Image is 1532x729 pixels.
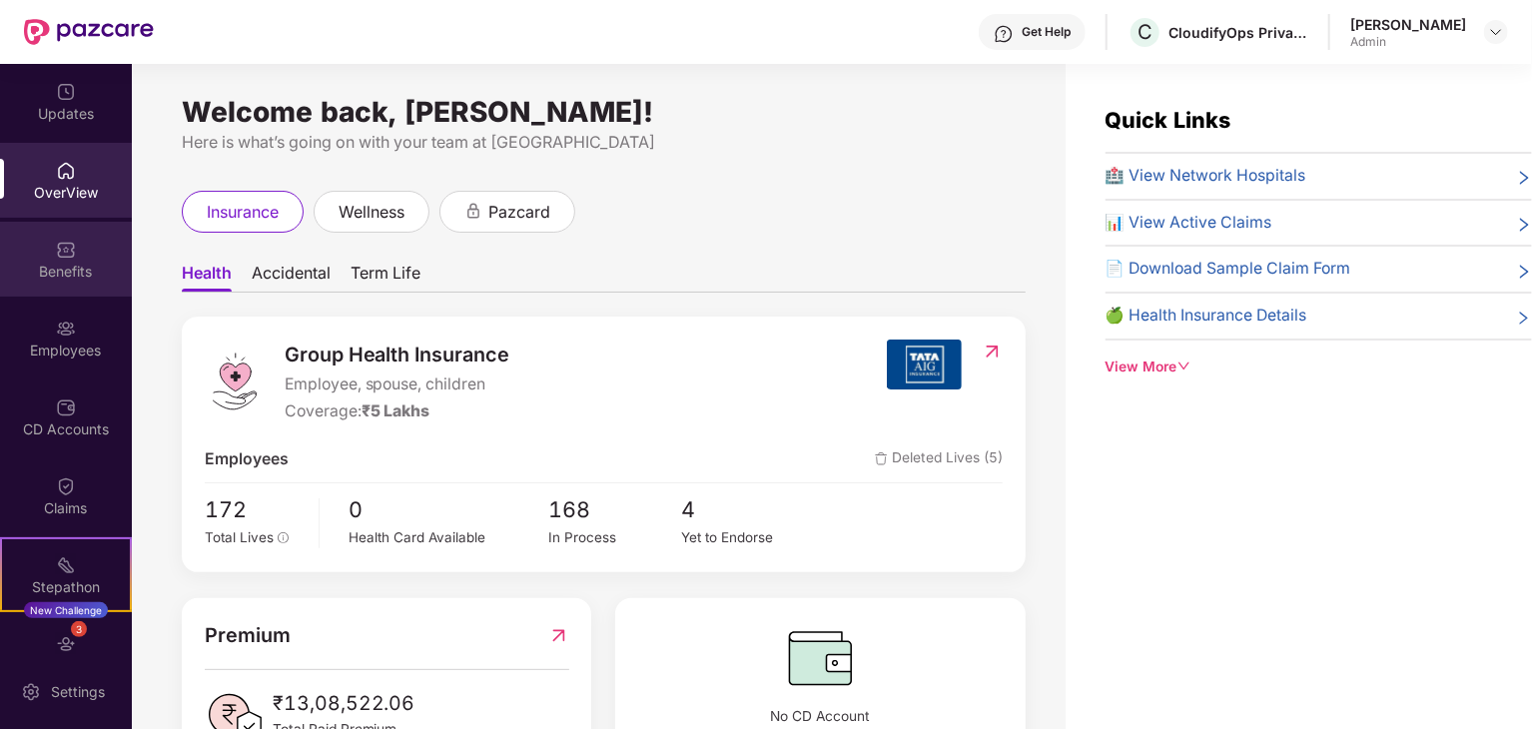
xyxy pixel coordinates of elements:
[24,19,154,45] img: New Pazcare Logo
[1177,360,1191,373] span: down
[350,493,549,527] span: 0
[1106,107,1231,133] span: Quick Links
[875,452,888,465] img: deleteIcon
[1168,23,1308,42] div: CloudifyOps Private Limited
[182,263,232,292] span: Health
[875,447,1003,472] span: Deleted Lives (5)
[339,200,404,225] span: wellness
[56,82,76,102] img: svg+xml;base64,PHN2ZyBpZD0iVXBkYXRlZCIgeG1sbnM9Imh0dHA6Ly93d3cudzMub3JnLzIwMDAvc3ZnIiB3aWR0aD0iMj...
[982,342,1003,362] img: RedirectIcon
[2,577,130,597] div: Stepathon
[285,372,510,397] span: Employee, spouse, children
[205,529,274,545] span: Total Lives
[1350,15,1466,34] div: [PERSON_NAME]
[21,682,41,702] img: svg+xml;base64,PHN2ZyBpZD0iU2V0dGluZy0yMHgyMCIgeG1sbnM9Imh0dHA6Ly93d3cudzMub3JnLzIwMDAvc3ZnIiB3aW...
[1022,24,1071,40] div: Get Help
[548,493,681,527] span: 168
[1106,164,1306,189] span: 🏥 View Network Hospitals
[56,397,76,417] img: svg+xml;base64,PHN2ZyBpZD0iQ0RfQWNjb3VudHMiIGRhdGEtbmFtZT0iQ0QgQWNjb3VudHMiIHhtbG5zPSJodHRwOi8vd3...
[56,634,76,654] img: svg+xml;base64,PHN2ZyBpZD0iRW5kb3JzZW1lbnRzIiB4bWxucz0iaHR0cDovL3d3dy53My5vcmcvMjAwMC9zdmciIHdpZH...
[548,620,569,651] img: RedirectIcon
[1138,20,1152,44] span: C
[350,527,549,548] div: Health Card Available
[1516,215,1532,236] span: right
[56,161,76,181] img: svg+xml;base64,PHN2ZyBpZD0iSG9tZSIgeG1sbnM9Imh0dHA6Ly93d3cudzMub3JnLzIwMDAvc3ZnIiB3aWR0aD0iMjAiIG...
[1488,24,1504,40] img: svg+xml;base64,PHN2ZyBpZD0iRHJvcGRvd24tMzJ4MzIiIHhtbG5zPSJodHRwOi8vd3d3LnczLm9yZy8yMDAwL3N2ZyIgd2...
[994,24,1014,44] img: svg+xml;base64,PHN2ZyBpZD0iSGVscC0zMngzMiIgeG1sbnM9Imh0dHA6Ly93d3cudzMub3JnLzIwMDAvc3ZnIiB3aWR0aD...
[278,532,290,544] span: info-circle
[273,688,415,719] span: ₹13,08,522.06
[285,399,510,424] div: Coverage:
[56,240,76,260] img: svg+xml;base64,PHN2ZyBpZD0iQmVuZWZpdHMiIHhtbG5zPSJodHRwOi8vd3d3LnczLm9yZy8yMDAwL3N2ZyIgd2lkdGg9Ij...
[548,527,681,548] div: In Process
[182,104,1026,120] div: Welcome back, [PERSON_NAME]!
[488,200,550,225] span: pazcard
[1106,304,1307,329] span: 🍏 Health Insurance Details
[71,621,87,637] div: 3
[205,493,305,527] span: 172
[887,340,962,389] img: insurerIcon
[24,602,108,618] div: New Challenge
[638,620,1003,696] img: CDBalanceIcon
[252,263,331,292] span: Accidental
[207,200,279,225] span: insurance
[56,476,76,496] img: svg+xml;base64,PHN2ZyBpZD0iQ2xhaW0iIHhtbG5zPSJodHRwOi8vd3d3LnczLm9yZy8yMDAwL3N2ZyIgd2lkdGg9IjIwIi...
[1106,357,1532,378] div: View More
[56,555,76,575] img: svg+xml;base64,PHN2ZyB4bWxucz0iaHR0cDovL3d3dy53My5vcmcvMjAwMC9zdmciIHdpZHRoPSIyMSIgaGVpZ2h0PSIyMC...
[1106,211,1272,236] span: 📊 View Active Claims
[205,447,289,472] span: Employees
[182,130,1026,155] div: Here is what’s going on with your team at [GEOGRAPHIC_DATA]
[1106,257,1351,282] span: 📄 Download Sample Claim Form
[45,682,111,702] div: Settings
[1516,261,1532,282] span: right
[682,527,815,548] div: Yet to Endorse
[1516,168,1532,189] span: right
[56,319,76,339] img: svg+xml;base64,PHN2ZyBpZD0iRW1wbG95ZWVzIiB4bWxucz0iaHR0cDovL3d3dy53My5vcmcvMjAwMC9zdmciIHdpZHRoPS...
[351,263,420,292] span: Term Life
[205,352,265,411] img: logo
[1350,34,1466,50] div: Admin
[362,401,430,420] span: ₹5 Lakhs
[285,340,510,370] span: Group Health Insurance
[1516,308,1532,329] span: right
[205,620,291,651] span: Premium
[682,493,815,527] span: 4
[464,202,482,220] div: animation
